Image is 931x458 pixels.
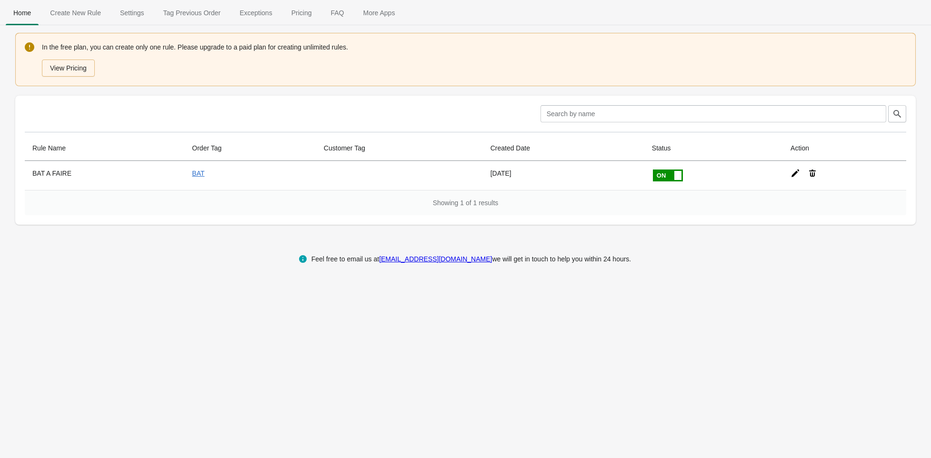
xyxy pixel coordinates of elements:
[541,105,886,122] input: Search by name
[184,136,316,161] th: Order Tag
[483,161,644,190] td: [DATE]
[25,161,184,190] th: BAT A FAIRE
[232,4,280,21] span: Exceptions
[783,136,906,161] th: Action
[316,136,483,161] th: Customer Tag
[284,4,320,21] span: Pricing
[42,60,95,77] button: View Pricing
[156,4,229,21] span: Tag Previous Order
[40,0,110,25] button: Create_New_Rule
[355,4,402,21] span: More Apps
[25,136,184,161] th: Rule Name
[483,136,644,161] th: Created Date
[6,4,39,21] span: Home
[110,0,154,25] button: Settings
[323,4,351,21] span: FAQ
[42,4,109,21] span: Create New Rule
[42,41,906,78] div: In the free plan, you can create only one rule. Please upgrade to a paid plan for creating unlimi...
[4,0,40,25] button: Home
[192,169,204,177] a: BAT
[311,253,631,265] div: Feel free to email us at we will get in touch to help you within 24 hours.
[379,255,492,263] a: [EMAIL_ADDRESS][DOMAIN_NAME]
[644,136,783,161] th: Status
[25,190,906,215] div: Showing 1 of 1 results
[112,4,152,21] span: Settings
